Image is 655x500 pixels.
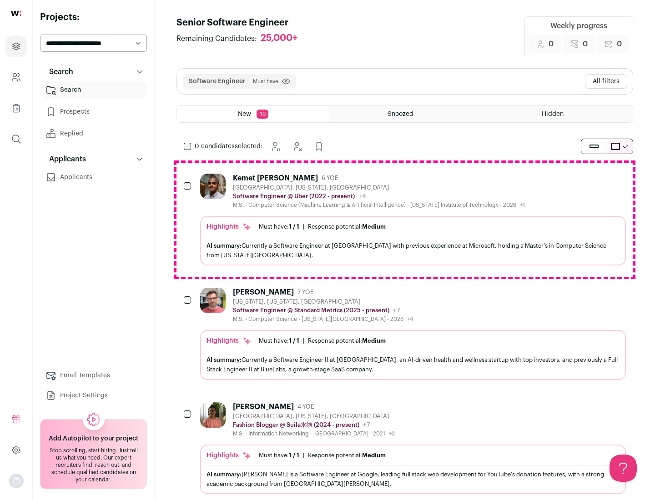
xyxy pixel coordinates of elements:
div: 25,000+ [261,33,297,44]
div: [US_STATE], [US_STATE], [GEOGRAPHIC_DATA] [233,298,413,305]
img: wellfound-shorthand-0d5821cbd27db2630d0214b213865d53afaa358527fdda9d0ea32b1df1b89c2c.svg [11,11,21,16]
p: Search [44,66,73,77]
span: selected: [195,142,262,151]
a: Hidden [481,106,633,122]
a: Snoozed [329,106,481,122]
p: Fashion Blogger @ Suila水啦 (2024 - present) [233,421,359,429]
div: Highlights [207,222,252,231]
span: 0 [583,39,588,50]
a: Project Settings [40,386,147,405]
button: All filters [585,74,627,89]
div: Response potential: [308,337,386,345]
span: 1 / 1 [289,452,299,458]
a: [PERSON_NAME] 7 YOE [US_STATE], [US_STATE], [GEOGRAPHIC_DATA] Software Engineer @ Standard Metric... [200,288,626,380]
a: Prospects [40,103,147,121]
span: 10 [257,110,268,119]
div: [GEOGRAPHIC_DATA], [US_STATE], [GEOGRAPHIC_DATA] [233,413,395,420]
div: Stop scrolling, start hiring. Just tell us what you need. Our expert recruiters find, reach out, ... [46,447,141,483]
span: +7 [393,307,400,314]
h2: Projects: [40,11,147,24]
a: Projects [5,35,27,57]
span: 4 YOE [297,403,314,410]
div: Highlights [207,451,252,460]
span: New [238,111,251,117]
span: +4 [358,193,366,200]
div: Must have: [259,337,299,345]
span: 7 YOE [297,289,313,296]
a: Search [40,81,147,99]
span: 0 [549,39,554,50]
button: Search [40,63,147,81]
img: 92c6d1596c26b24a11d48d3f64f639effaf6bd365bf059bea4cfc008ddd4fb99.jpg [200,288,226,313]
div: Weekly progress [550,20,607,31]
span: +1 [520,202,525,208]
span: Medium [362,338,386,344]
img: ebffc8b94a612106133ad1a79c5dcc917f1f343d62299c503ebb759c428adb03.jpg [200,402,226,428]
span: Hidden [542,111,564,117]
div: [PERSON_NAME] [233,402,294,411]
button: Software Engineer [189,77,246,86]
span: Must have [253,78,278,85]
div: Response potential: [308,223,386,230]
span: AI summary: [207,357,242,363]
iframe: Help Scout Beacon - Open [610,455,637,482]
div: Kemet [PERSON_NAME] [233,174,318,183]
div: Must have: [259,223,299,230]
p: Applicants [44,154,86,165]
div: M.S. - Computer Science - [US_STATE][GEOGRAPHIC_DATA] - 2026 [233,315,413,323]
ul: | [259,337,386,345]
ul: | [259,223,386,230]
div: Must have: [259,452,299,459]
div: M.S. - Computer Science (Machine Learning & Artificial Intelligence) - [US_STATE] Institute of Te... [233,201,525,209]
a: Company and ATS Settings [5,66,27,88]
button: Hide [288,137,306,155]
img: 927442a7649886f10e33b6150e11c56b26abb7af887a5a1dd4d66526963a6550.jpg [200,174,226,199]
span: Medium [362,452,386,458]
button: Snooze [266,137,284,155]
ul: | [259,452,386,459]
p: Software Engineer @ Standard Metrics (2025 - present) [233,307,389,314]
a: [PERSON_NAME] 4 YOE [GEOGRAPHIC_DATA], [US_STATE], [GEOGRAPHIC_DATA] Fashion Blogger @ Suila水啦 (2... [200,402,626,494]
div: Currently a Software Engineer at [GEOGRAPHIC_DATA] with previous experience at Microsoft, holding... [207,241,620,260]
img: nopic.png [9,474,24,488]
span: +4 [407,316,413,322]
div: [PERSON_NAME] is a Software Engineer at Google, leading full stack web development for YouTube's ... [207,470,620,489]
span: AI summary: [207,471,242,477]
span: AI summary: [207,243,242,249]
div: M.S. - Information Networking - [GEOGRAPHIC_DATA] - 2021 [233,430,395,437]
span: 1 / 1 [289,338,299,344]
div: [GEOGRAPHIC_DATA], [US_STATE], [GEOGRAPHIC_DATA] [233,184,525,191]
span: 0 [617,39,622,50]
a: Replied [40,125,147,143]
span: 6 YOE [322,175,338,182]
a: Email Templates [40,366,147,385]
span: Snoozed [388,111,413,117]
div: [PERSON_NAME] [233,288,294,297]
a: Add Autopilot to your project Stop scrolling, start hiring. Just tell us what you need. Our exper... [40,419,147,489]
p: Software Engineer @ Uber (2022 - present) [233,193,355,200]
a: Company Lists [5,97,27,119]
button: Add to Prospects [310,137,328,155]
span: +2 [389,431,395,436]
div: Highlights [207,336,252,345]
span: +7 [363,422,370,428]
button: Open dropdown [9,474,24,488]
div: Currently a Software Engineer II at [GEOGRAPHIC_DATA], an AI-driven health and wellness startup w... [207,355,620,374]
h1: Senior Software Engineer [176,16,307,29]
span: 1 / 1 [289,224,299,230]
a: Kemet [PERSON_NAME] 6 YOE [GEOGRAPHIC_DATA], [US_STATE], [GEOGRAPHIC_DATA] Software Engineer @ Ub... [200,174,626,265]
span: Medium [362,224,386,230]
a: Applicants [40,168,147,186]
button: Applicants [40,150,147,168]
span: 0 candidates [195,143,235,150]
div: Response potential: [308,452,386,459]
span: Remaining Candidates: [176,33,257,44]
h2: Add Autopilot to your project [49,434,138,443]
